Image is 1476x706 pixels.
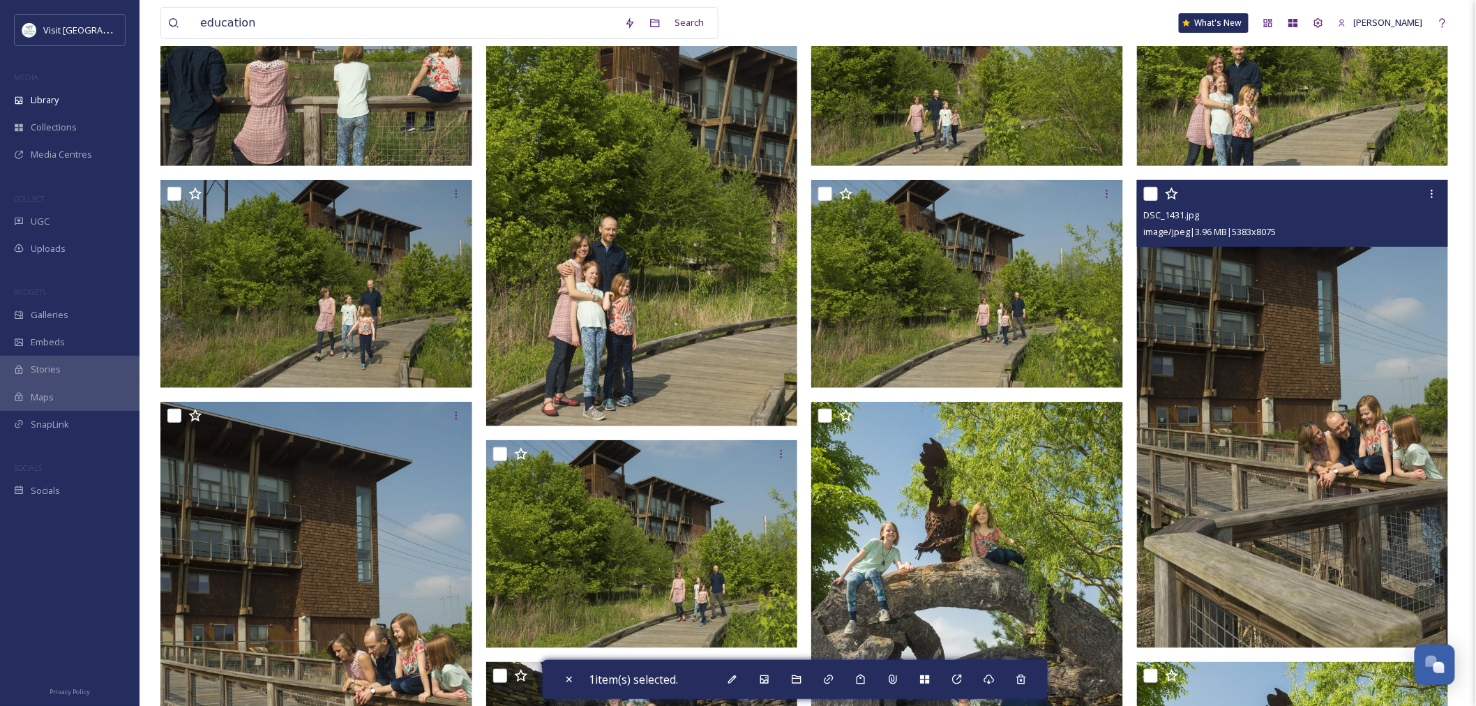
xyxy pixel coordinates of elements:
span: DSC_1431.jpg [1144,209,1200,221]
img: DSC_1446.jpg [811,180,1123,388]
span: SnapLink [31,418,69,431]
button: Open Chat [1415,645,1455,685]
span: UGC [31,215,50,228]
span: Embeds [31,336,65,349]
span: Media Centres [31,148,92,161]
span: Uploads [31,242,66,255]
div: Search [668,9,711,36]
span: [PERSON_NAME] [1354,16,1423,29]
img: DSC_1449.jpg [160,180,472,388]
span: Socials [31,484,60,497]
span: SOCIALS [14,463,42,473]
span: COLLECT [14,193,44,204]
img: DSC_1431.jpg [1137,180,1449,648]
span: Privacy Policy [50,687,90,696]
span: Maps [31,391,54,404]
a: What's New [1179,13,1249,33]
span: Library [31,93,59,107]
span: Collections [31,121,77,134]
span: image/jpeg | 3.96 MB | 5383 x 8075 [1144,225,1277,238]
span: 1 item(s) selected. [589,672,678,687]
span: MEDIA [14,72,38,82]
a: [PERSON_NAME] [1331,9,1430,36]
span: Galleries [31,308,68,322]
input: Search your library [193,8,617,38]
img: download%20%281%29.jpeg [22,23,36,37]
img: DSC_1446-2.jpg [486,440,798,648]
a: Privacy Policy [50,682,90,699]
span: Visit [GEOGRAPHIC_DATA] [43,23,151,36]
span: Stories [31,363,61,376]
span: WIDGETS [14,287,46,297]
